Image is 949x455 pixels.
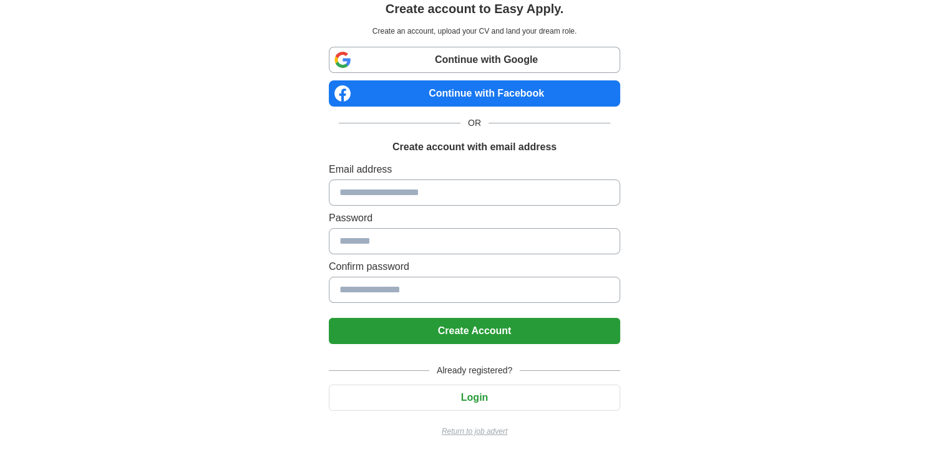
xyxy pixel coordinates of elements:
[329,162,620,177] label: Email address
[329,211,620,226] label: Password
[329,385,620,411] button: Login
[392,140,557,155] h1: Create account with email address
[329,259,620,274] label: Confirm password
[329,47,620,73] a: Continue with Google
[329,80,620,107] a: Continue with Facebook
[329,426,620,437] a: Return to job advert
[331,26,618,37] p: Create an account, upload your CV and land your dream role.
[329,392,620,403] a: Login
[429,364,520,377] span: Already registered?
[329,318,620,344] button: Create Account
[460,117,489,130] span: OR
